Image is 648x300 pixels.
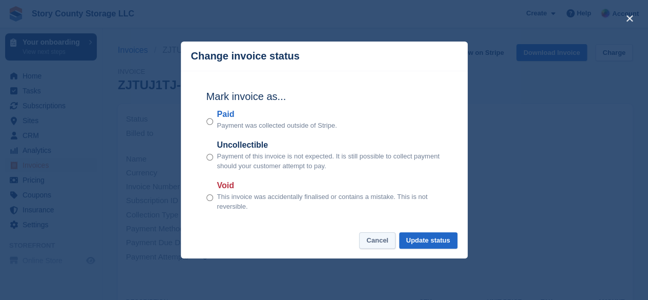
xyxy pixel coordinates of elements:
[217,139,442,151] label: Uncollectible
[217,192,442,212] p: This invoice was accidentally finalised or contains a mistake. This is not reversible.
[217,151,442,171] p: Payment of this invoice is not expected. It is still possible to collect payment should your cust...
[191,50,300,62] p: Change invoice status
[217,108,337,121] label: Paid
[206,89,442,104] h2: Mark invoice as...
[399,232,457,249] button: Update status
[217,179,442,192] label: Void
[621,10,638,27] button: close
[359,232,395,249] button: Cancel
[217,121,337,131] p: Payment was collected outside of Stripe.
